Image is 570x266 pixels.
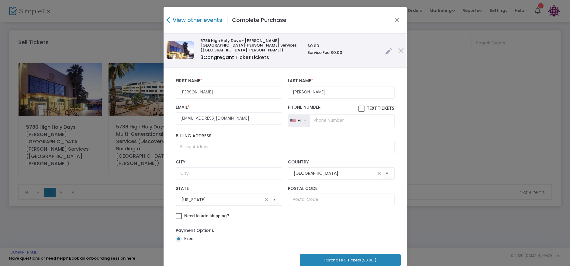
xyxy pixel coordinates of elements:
span: clear [375,170,383,177]
label: Payment Options [176,227,214,234]
input: Phone Number [309,114,394,127]
div: +1 [297,118,301,123]
label: State [176,186,282,191]
label: Billing Address [176,133,395,139]
input: Select State [181,197,263,203]
span: Text Tickets [367,106,395,111]
img: 638576232061168971638242796451800326637953335197422082BarnumHallDuskOutside.jpeg [167,41,194,59]
span: | [222,15,232,26]
input: Select Country [294,170,375,177]
input: City [176,167,282,180]
input: Email [176,112,282,125]
span: Need to add shipping? [184,213,229,218]
button: +1 [288,114,309,127]
button: Select [270,194,279,206]
h4: Complete Purchase [232,16,286,24]
label: Country [288,159,394,165]
span: Tickets [251,54,269,61]
input: Billing Address [176,141,395,153]
h6: Service Fee $0.00 [307,50,379,55]
input: Postal Code [288,194,394,206]
label: City [176,159,282,165]
button: Select [383,167,391,180]
span: clear [263,196,270,203]
button: Close [393,16,401,24]
label: First Name [176,78,282,84]
input: First Name [176,86,282,99]
img: cross.png [398,48,404,53]
span: 3 [200,54,203,61]
input: Last Name [288,86,394,99]
h6: $0.00 [307,44,379,48]
label: Phone Number [288,105,394,112]
label: Last Name [288,78,394,84]
label: Email [176,105,282,110]
label: Postal Code [288,186,394,191]
h4: View other events [171,16,222,24]
h6: 5786 High Holy Days - [PERSON_NAME][GEOGRAPHIC_DATA][PERSON_NAME] Services ([GEOGRAPHIC_DATA][PER... [200,38,301,53]
span: Congregant Ticket [200,54,269,61]
span: Free [182,236,193,242]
